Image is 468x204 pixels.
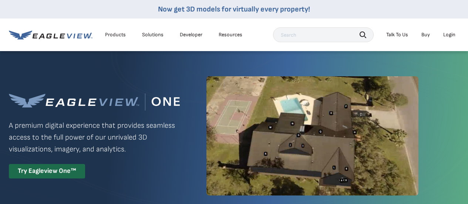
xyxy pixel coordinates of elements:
a: Now get 3D models for virtually every property! [158,5,310,14]
div: Products [105,31,126,38]
img: Eagleview One™ [9,93,180,111]
div: Login [443,31,455,38]
a: Developer [180,31,202,38]
div: Solutions [142,31,164,38]
a: Buy [421,31,430,38]
input: Search [273,27,374,42]
div: Try Eagleview One™ [9,164,85,178]
div: Talk To Us [386,31,408,38]
p: A premium digital experience that provides seamless access to the full power of our unrivaled 3D ... [9,120,180,155]
div: Resources [219,31,242,38]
